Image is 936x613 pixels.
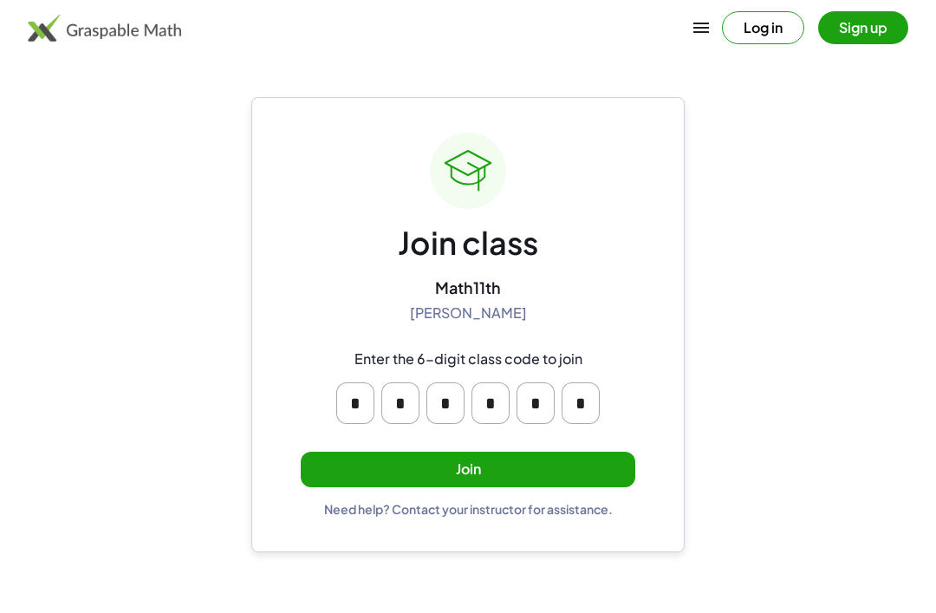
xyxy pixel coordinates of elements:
div: Math11th [435,277,501,297]
button: Join [301,452,635,487]
button: Sign up [818,11,908,44]
div: [PERSON_NAME] [410,304,527,323]
div: Enter the 6-digit class code to join [354,350,582,368]
button: Log in [722,11,804,44]
div: Need help? Contact your instructor for assistance. [324,501,613,517]
div: Join class [398,223,538,264]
